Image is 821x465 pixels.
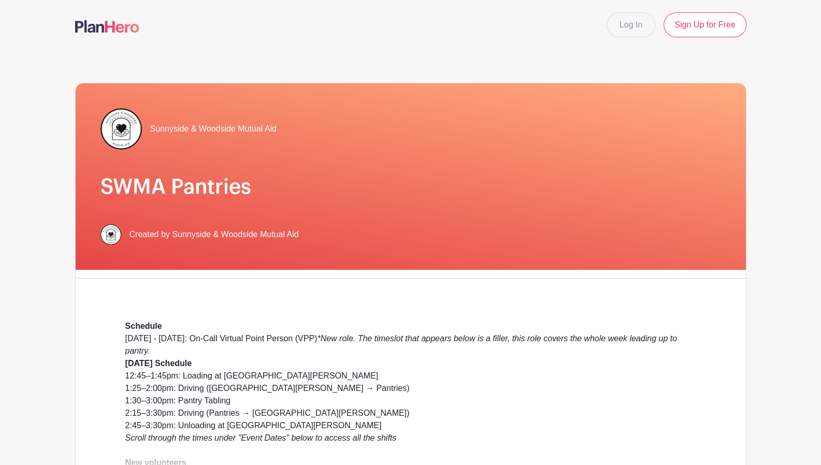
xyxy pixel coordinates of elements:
[125,359,192,368] strong: [DATE] Schedule
[129,228,299,241] span: Created by Sunnyside & Woodside Mutual Aid
[664,12,746,37] a: Sign Up for Free
[100,108,142,150] img: 256.png
[125,433,397,442] em: Scroll through the times under "Event Dates" below to access all the shifts
[150,123,277,135] span: Sunnyside & Woodside Mutual Aid
[100,224,121,245] img: 256.png
[100,175,721,199] h1: SWMA Pantries
[125,334,677,355] em: *New role. The timeslot that appears below is a filler, this role covers the whole week leading u...
[75,20,139,33] img: logo-507f7623f17ff9eddc593b1ce0a138ce2505c220e1c5a4e2b4648c50719b7d32.svg
[607,12,655,37] a: Log In
[125,322,162,330] strong: Schedule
